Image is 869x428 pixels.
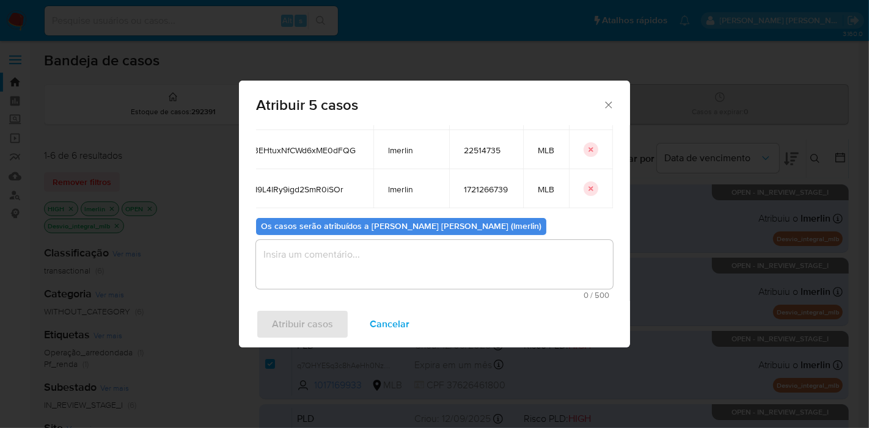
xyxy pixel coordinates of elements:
button: icon-button [584,181,598,196]
button: icon-button [584,142,598,157]
b: Os casos serão atribuídos a [PERSON_NAME] [PERSON_NAME] (lmerlin) [261,220,541,232]
span: lmerlin [388,184,435,195]
span: 22514735 [464,145,508,156]
span: Cancelar [370,311,409,338]
span: Hi5NBEHtuxNfCWd6xME0dFQG [234,145,359,156]
span: 1721266739 [464,184,508,195]
span: Atribuir 5 casos [256,98,603,112]
span: pObqI9L4lRy9igd2SmR0iSOr [234,184,359,195]
div: assign-modal [239,81,630,347]
span: Máximo 500 caracteres [260,291,609,299]
span: MLB [538,184,554,195]
button: Cancelar [354,310,425,339]
span: lmerlin [388,145,435,156]
button: Fechar a janela [603,99,614,110]
span: MLB [538,145,554,156]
